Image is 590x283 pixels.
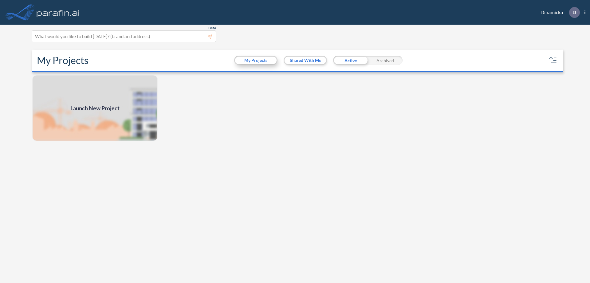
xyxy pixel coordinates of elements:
span: Beta [208,26,216,30]
img: add [32,75,158,141]
div: Active [333,56,368,65]
button: Shared With Me [285,57,326,64]
a: Launch New Project [32,75,158,141]
div: Dinamicka [531,7,585,18]
button: sort [548,55,558,65]
p: D [572,10,576,15]
button: My Projects [235,57,277,64]
h2: My Projects [37,55,88,66]
span: Launch New Project [70,104,120,112]
img: logo [35,6,81,18]
div: Archived [368,56,403,65]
